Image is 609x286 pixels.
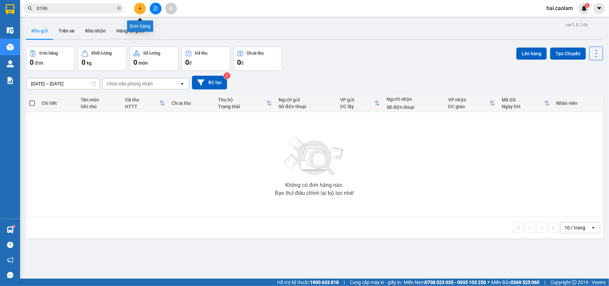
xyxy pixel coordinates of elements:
[138,6,142,11] span: plus
[134,3,146,14] button: plus
[138,60,148,66] span: món
[593,3,605,14] button: caret-down
[281,133,348,180] img: svg+xml;base64,PHN2ZyBjbGFzcz0ibGlzdC1wbHVnX19zdmciIHhtbG5zPSJodHRwOi8vd3d3LnczLm9yZy8yMDAwL3N2Zy...
[81,104,118,109] div: Ghi chú
[26,23,53,39] button: Kho gửi
[596,5,602,11] span: caret-down
[28,6,32,11] span: search
[233,47,282,71] button: Chưa thu0đ
[195,51,207,56] div: Đã thu
[80,23,111,39] button: Kho nhận
[218,104,267,109] div: Trạng thái
[143,51,160,56] div: Số lượng
[566,21,588,28] div: ver 1.8.146
[7,257,13,263] span: notification
[275,191,354,196] div: Bạn thử điều chỉnh lại bộ lọc nhé!
[26,47,75,71] button: Đơn hàng0đơn
[117,6,121,10] span: close-circle
[387,96,441,102] div: Người nhận
[544,279,545,286] span: |
[180,81,185,86] svg: open
[502,104,544,109] div: Ngày ĐH
[516,48,547,60] button: Lên hàng
[277,279,339,286] span: Hỗ trợ kỹ thuật:
[556,100,600,106] div: Nhân viên
[125,97,160,102] div: Đã thu
[127,20,153,32] div: Đơn hàng
[448,97,490,102] div: VP nhận
[169,6,173,11] span: aim
[572,280,577,285] span: copyright
[337,94,383,112] th: Toggle SortBy
[491,279,539,286] span: Miền Bắc
[350,279,402,286] span: Cung cấp máy in - giấy in:
[498,94,553,112] th: Toggle SortBy
[310,280,339,285] strong: 1900 633 818
[150,3,162,14] button: file-add
[511,280,539,285] strong: 0369 525 060
[53,23,80,39] button: Trên xe
[285,183,343,188] div: Không có đơn hàng nào.
[30,58,33,66] span: 0
[41,100,74,106] div: Chi tiết
[182,47,230,71] button: Đã thu0đ
[241,60,243,66] span: đ
[237,58,241,66] span: 0
[165,3,177,14] button: aim
[192,76,227,89] button: Bộ lọc
[125,104,160,109] div: HTTT
[448,104,490,109] div: ĐC giao
[133,58,137,66] span: 0
[7,226,14,233] img: warehouse-icon
[107,80,153,87] div: Chọn văn phòng nhận
[153,6,158,11] span: file-add
[189,60,192,66] span: đ
[185,58,189,66] span: 0
[172,100,211,106] div: Chưa thu
[82,58,85,66] span: 0
[7,27,14,34] img: warehouse-icon
[91,51,112,56] div: Khối lượng
[6,4,14,14] img: logo-vxr
[541,4,578,12] span: hai.caolam
[224,72,230,79] sup: 2
[87,60,92,66] span: kg
[502,97,544,102] div: Mã GD
[39,51,58,56] div: Đơn hàng
[81,97,118,102] div: Tên món
[7,272,13,278] span: message
[586,3,588,8] span: 1
[565,224,585,231] div: 10 / trang
[111,23,150,39] button: Hàng đã giao
[279,97,333,102] div: Người gửi
[488,281,490,284] span: ⚪️
[122,94,168,112] th: Toggle SortBy
[215,94,275,112] th: Toggle SortBy
[247,51,264,56] div: Chưa thu
[585,3,590,8] sup: 1
[425,280,486,285] strong: 0708 023 035 - 0935 103 250
[550,48,586,60] button: Tạo Chuyến
[117,5,121,12] span: close-circle
[7,60,14,67] img: warehouse-icon
[7,77,14,84] img: solution-icon
[591,225,596,230] svg: open
[344,279,345,286] span: |
[218,97,267,102] div: Thu hộ
[130,47,178,71] button: Số lượng0món
[445,94,498,112] th: Toggle SortBy
[26,78,99,89] input: Select a date range.
[7,242,13,248] span: question-circle
[404,279,486,286] span: Miền Nam
[78,47,126,71] button: Khối lượng0kg
[340,97,375,102] div: VP gửi
[7,44,14,51] img: warehouse-icon
[13,225,15,227] sup: 1
[35,60,43,66] span: đơn
[340,104,375,109] div: ĐC lấy
[581,5,587,11] img: icon-new-feature
[279,104,333,109] div: Số điện thoại
[37,5,116,12] input: Tìm tên, số ĐT hoặc mã đơn
[387,104,441,110] div: Số điện thoại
